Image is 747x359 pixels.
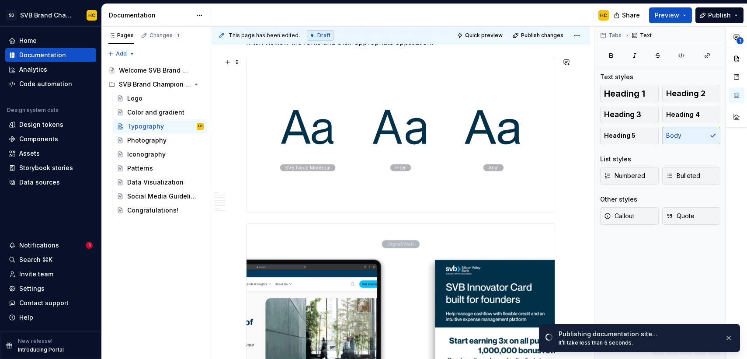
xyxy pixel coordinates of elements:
[600,85,659,102] button: Heading 1
[465,32,503,39] span: Quick preview
[600,106,659,123] button: Heading 3
[7,107,59,114] div: Design system data
[113,91,207,105] a: Logo
[5,48,96,62] a: Documentation
[559,339,718,346] div: It’ll take less than 5 seconds.
[105,77,207,91] div: SVB Brand Champion Curriculum
[113,203,207,217] a: Congratulations!
[19,120,63,129] div: Design tokens
[113,119,207,133] a: TypographyHC
[5,146,96,160] a: Assets
[127,192,199,201] div: Social Media Guidelines
[113,105,207,119] a: Color and gradient
[19,270,53,279] div: Invite team
[88,12,95,19] div: HC
[5,63,96,77] a: Analytics
[317,32,330,39] span: Draft
[127,136,167,145] div: Photography
[598,29,625,42] button: Tabs
[604,89,645,98] span: Heading 1
[19,51,66,59] div: Documentation
[18,338,52,345] p: New release!
[5,118,96,132] a: Design tokens
[510,29,567,42] button: Publish changes
[600,12,607,19] div: HC
[127,164,153,173] div: Patterns
[127,178,184,187] div: Data Visualization
[86,242,93,249] span: 1
[600,155,631,164] div: List styles
[600,167,659,185] button: Numbered
[19,135,58,143] div: Components
[105,63,207,77] a: Welcome SVB Brand Champions!
[622,11,640,20] span: Share
[5,77,96,91] a: Code automation
[19,164,73,172] div: Storybook stories
[604,212,634,220] span: Callout
[662,207,721,225] button: Quote
[19,313,33,322] div: Help
[19,255,52,264] div: Search ⌘K
[600,207,659,225] button: Callout
[109,11,191,20] div: Documentation
[649,7,692,23] button: Preview
[19,299,69,307] div: Contact support
[113,175,207,189] a: Data Visualization
[600,195,637,204] div: Other styles
[116,50,127,57] span: Add
[655,11,679,20] span: Preview
[113,147,207,161] a: Iconography
[559,330,718,338] div: Publishing documentation site…
[6,10,17,21] div: SD
[198,122,202,131] div: HC
[20,11,76,20] div: SVB Brand Champions
[5,267,96,281] a: Invite team
[5,253,96,267] button: Search ⌘K
[19,65,47,74] div: Analytics
[5,161,96,175] a: Storybook stories
[600,73,633,81] div: Text styles
[609,7,646,23] button: Share
[127,150,166,159] div: Iconography
[5,175,96,189] a: Data sources
[695,7,744,23] button: Publish
[454,29,507,42] button: Quick preview
[2,6,100,24] button: SDSVB Brand ChampionsHC
[127,108,184,117] div: Color and gradient
[666,110,700,119] span: Heading 4
[5,282,96,296] a: Settings
[5,310,96,324] button: Help
[662,167,721,185] button: Bulleted
[127,122,164,131] div: Typography
[666,89,705,98] span: Heading 2
[604,171,645,180] span: Numbered
[119,66,191,75] div: Welcome SVB Brand Champions!
[149,32,181,39] div: Changes
[662,106,721,123] button: Heading 4
[19,241,59,250] div: Notifications
[5,34,96,48] a: Home
[105,48,138,60] button: Add
[127,94,142,103] div: Logo
[119,80,191,89] div: SVB Brand Champion Curriculum
[247,58,555,213] img: 6aa5b0fe-20d3-4467-8d2e-2b6afae7d235.png
[19,284,45,293] div: Settings
[600,127,659,144] button: Heading 5
[5,238,96,252] button: Notifications1
[18,346,64,353] p: Introducing Portal
[604,131,636,140] span: Heading 5
[19,36,37,45] div: Home
[174,32,181,39] span: 1
[604,110,641,119] span: Heading 3
[666,212,695,220] span: Quote
[662,85,721,102] button: Heading 2
[5,296,96,310] button: Contact support
[19,80,72,88] div: Code automation
[113,161,207,175] a: Patterns
[229,32,300,39] span: This page has been edited.
[608,32,622,39] span: Tabs
[105,63,207,217] div: Page tree
[127,206,178,215] div: Congratulations!
[737,37,744,44] span: 1
[19,149,40,158] div: Assets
